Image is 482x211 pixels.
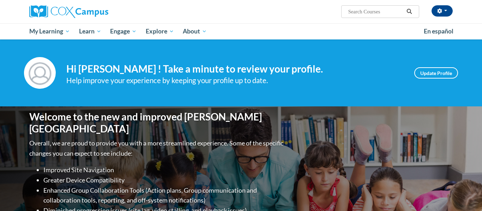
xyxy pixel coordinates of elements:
[106,23,141,39] a: Engage
[424,27,453,35] span: En español
[29,138,285,159] p: Overall, we are proud to provide you with a more streamlined experience. Some of the specific cha...
[141,23,179,39] a: Explore
[432,5,453,17] button: Account Settings
[74,23,106,39] a: Learn
[179,23,212,39] a: About
[19,23,463,39] div: Main menu
[66,75,404,86] div: Help improve your experience by keeping your profile up to date.
[43,165,285,175] li: Improved Site Navigation
[183,27,207,36] span: About
[66,63,404,75] h4: Hi [PERSON_NAME] ! Take a minute to review your profile.
[419,24,458,39] a: En español
[29,27,70,36] span: My Learning
[454,183,476,205] iframe: Button to launch messaging window
[146,27,174,36] span: Explore
[110,27,137,36] span: Engage
[404,7,415,16] button: Search
[43,175,285,185] li: Greater Device Compatibility
[25,23,74,39] a: My Learning
[29,111,285,135] h1: Welcome to the new and improved [PERSON_NAME][GEOGRAPHIC_DATA]
[414,67,458,79] a: Update Profile
[29,5,163,18] a: Cox Campus
[29,5,108,18] img: Cox Campus
[43,185,285,206] li: Enhanced Group Collaboration Tools (Action plans, Group communication and collaboration tools, re...
[24,57,56,89] img: Profile Image
[79,27,101,36] span: Learn
[348,7,404,16] input: Search Courses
